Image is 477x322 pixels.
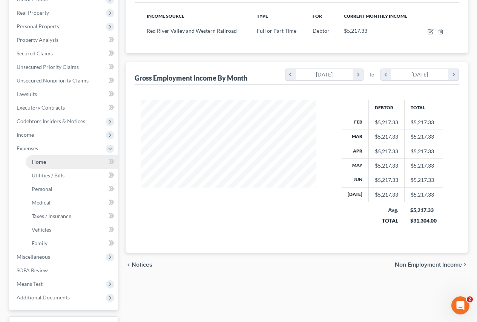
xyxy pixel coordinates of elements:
td: $5,217.33 [404,188,443,202]
div: $5,217.33 [375,191,398,198]
th: Debtor [368,100,404,115]
span: Unsecured Nonpriority Claims [17,77,89,84]
div: [DATE] [391,69,449,80]
span: Red River Valley and Western Railroad [147,27,237,34]
span: Property Analysis [17,37,58,43]
a: SOFA Review [11,264,118,277]
span: 2 [467,296,473,302]
th: [DATE] [342,188,369,202]
span: Taxes / Insurance [32,213,71,219]
span: SOFA Review [17,267,48,273]
th: Jun [342,173,369,187]
span: Vehicles [32,226,51,233]
i: chevron_left [285,69,296,80]
th: Feb [342,115,369,130]
th: Apr [342,144,369,158]
div: $5,217.33 [375,133,398,140]
i: chevron_left [381,69,391,80]
i: chevron_right [353,69,363,80]
span: Current Monthly Income [344,13,407,19]
a: Vehicles [26,223,118,237]
a: Family [26,237,118,250]
span: Personal [32,186,52,192]
span: to [370,71,374,78]
div: $5,217.33 [375,162,398,169]
a: Property Analysis [11,33,118,47]
span: Executory Contracts [17,104,65,111]
td: $5,217.33 [404,115,443,130]
span: Codebtors Insiders & Notices [17,118,85,124]
td: $5,217.33 [404,159,443,173]
span: Secured Claims [17,50,53,56]
th: Total [404,100,443,115]
span: For [313,13,322,19]
div: $5,217.33 [375,148,398,155]
span: Home [32,159,46,165]
span: Family [32,240,48,246]
div: Gross Employment Income By Month [135,73,247,82]
a: Secured Claims [11,47,118,60]
span: Type [257,13,268,19]
td: $5,217.33 [404,173,443,187]
th: Mar [342,130,369,144]
div: TOTAL [374,217,398,224]
i: chevron_right [462,262,468,268]
button: Non Employment Income chevron_right [395,262,468,268]
span: Debtor [313,27,330,34]
a: Taxes / Insurance [26,209,118,223]
span: Full or Part Time [257,27,296,34]
td: $5,217.33 [404,144,443,158]
span: Lawsuits [17,91,37,97]
span: Income Source [147,13,184,19]
span: Real Property [17,9,49,16]
span: Unsecured Priority Claims [17,64,79,70]
span: Miscellaneous [17,253,50,260]
a: Personal [26,182,118,196]
a: Home [26,155,118,169]
button: chevron_left Notices [126,262,152,268]
div: Avg. [374,206,398,214]
a: Utilities / Bills [26,169,118,182]
th: May [342,159,369,173]
span: Non Employment Income [395,262,462,268]
a: Lawsuits [11,87,118,101]
div: $5,217.33 [410,206,437,214]
div: $31,304.00 [410,217,437,224]
a: Unsecured Priority Claims [11,60,118,74]
span: Means Test [17,281,43,287]
i: chevron_left [126,262,132,268]
i: chevron_right [448,69,459,80]
iframe: Intercom live chat [451,296,469,314]
span: Income [17,131,34,138]
div: $5,217.33 [375,119,398,126]
span: Notices [132,262,152,268]
a: Medical [26,196,118,209]
div: [DATE] [296,69,353,80]
a: Executory Contracts [11,101,118,114]
span: Medical [32,199,51,206]
div: $5,217.33 [375,176,398,184]
span: Expenses [17,145,38,151]
span: Additional Documents [17,294,70,301]
span: Personal Property [17,23,60,29]
span: Utilities / Bills [32,172,64,179]
a: Unsecured Nonpriority Claims [11,74,118,87]
span: $5,217.33 [344,27,367,34]
td: $5,217.33 [404,130,443,144]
